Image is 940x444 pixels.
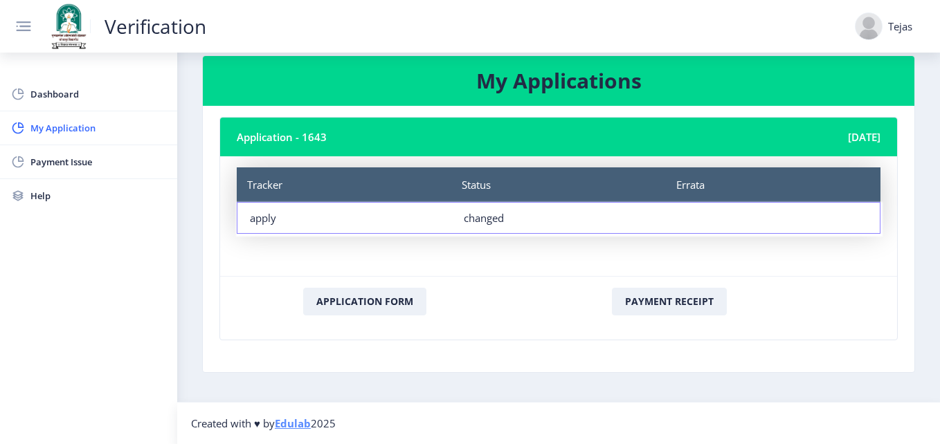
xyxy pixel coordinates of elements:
span: [DATE] [848,129,880,145]
div: Tracker [237,167,451,202]
a: Edulab [275,416,311,430]
button: Application Form [303,288,426,315]
span: Payment Issue [30,154,166,170]
button: Payment Receipt [612,288,727,315]
a: Verification [90,19,220,33]
h3: My Applications [219,67,898,95]
nb-card-header: Application - 1643 [220,118,897,156]
div: Errata [666,167,880,202]
div: Tejas [888,19,912,33]
span: Help [30,187,166,204]
img: solapur_logo.png [47,2,90,50]
div: apply [250,211,439,225]
span: Dashboard [30,86,166,102]
div: Status [451,167,666,202]
div: changed [464,211,653,225]
span: Created with ♥ by 2025 [191,416,336,430]
span: My Application [30,120,166,136]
